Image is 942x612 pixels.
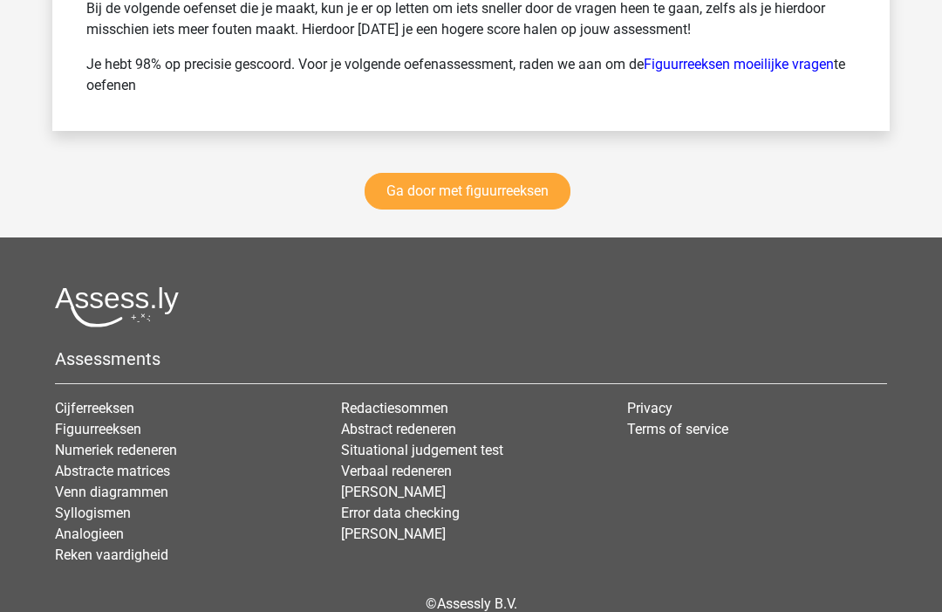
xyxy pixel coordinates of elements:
[341,422,456,438] a: Abstract redeneren
[644,57,834,73] a: Figuurreeksen moeilijke vragen
[55,505,131,522] a: Syllogismen
[341,464,452,480] a: Verbaal redeneren
[55,547,168,564] a: Reken vaardigheid
[627,401,672,417] a: Privacy
[341,401,448,417] a: Redactiesommen
[341,505,460,522] a: Error data checking
[341,485,446,501] a: [PERSON_NAME]
[365,174,570,210] a: Ga door met figuurreeksen
[55,349,887,370] h5: Assessments
[55,464,170,480] a: Abstracte matrices
[55,287,179,328] img: Assessly logo
[55,422,141,438] a: Figuurreeksen
[341,443,503,459] a: Situational judgement test
[55,526,124,543] a: Analogieen
[86,55,856,97] p: Je hebt 98% op precisie gescoord. Voor je volgende oefenassessment, raden we aan om de te oefenen
[627,422,728,438] a: Terms of service
[55,485,168,501] a: Venn diagrammen
[55,443,177,459] a: Numeriek redeneren
[341,526,446,543] a: [PERSON_NAME]
[55,401,134,417] a: Cijferreeksen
